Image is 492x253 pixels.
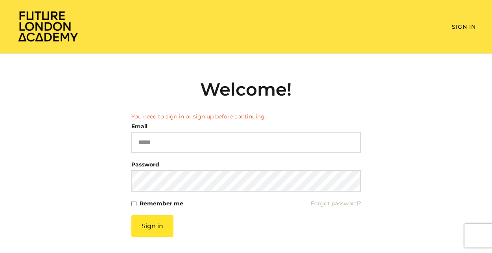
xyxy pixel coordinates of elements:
[131,113,361,121] li: You need to sign in or sign up before continuing.
[17,10,79,42] img: Home Page
[452,23,476,30] a: Sign In
[131,215,173,237] button: Sign in
[311,198,361,209] a: Forgot password?
[140,198,183,209] label: Remember me
[131,121,147,132] label: Email
[131,79,361,100] h2: Welcome!
[131,159,159,170] label: Password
